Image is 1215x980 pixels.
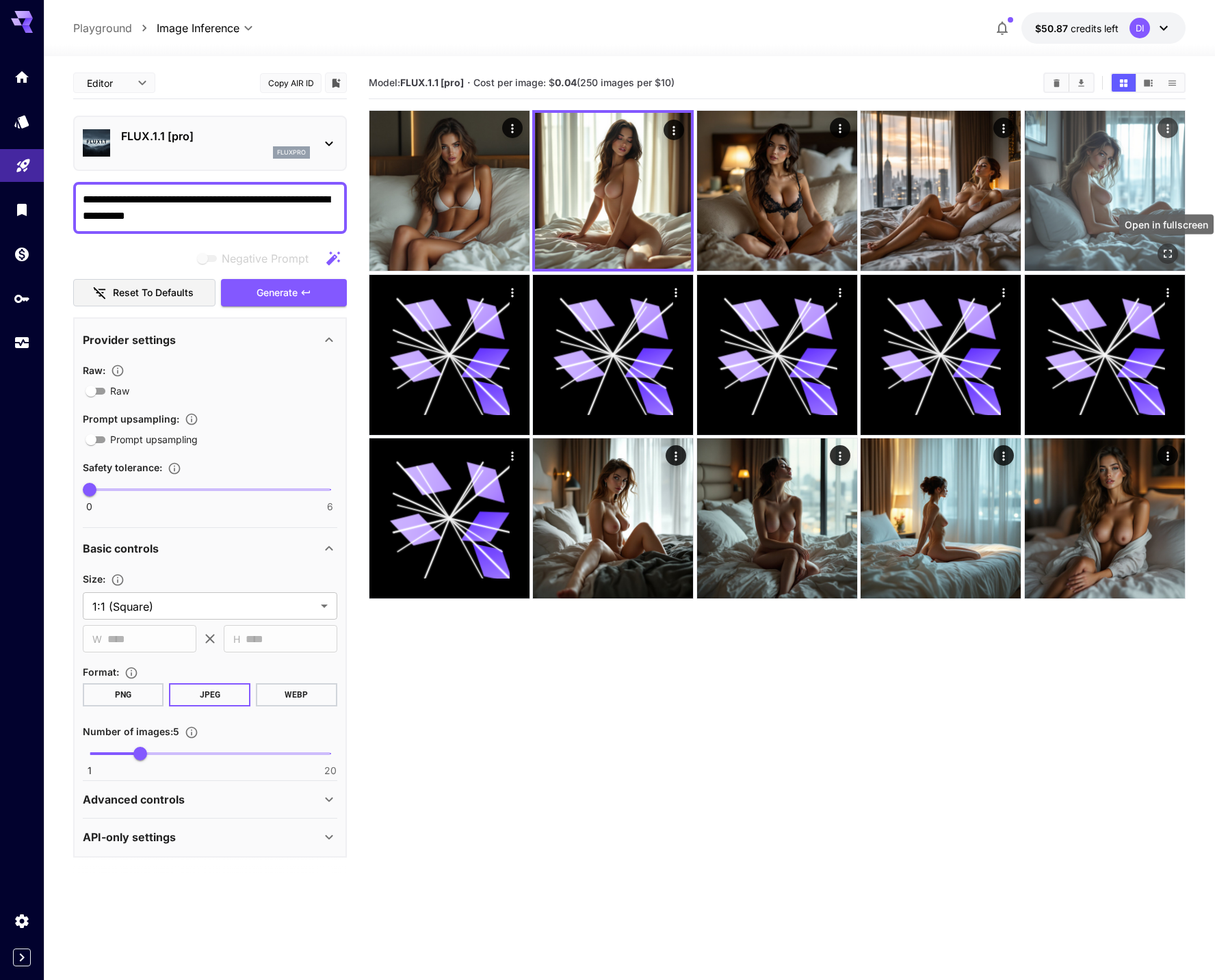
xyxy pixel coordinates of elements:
[1112,74,1136,92] button: Show images in grid view
[1025,111,1185,271] img: Z
[83,791,185,808] p: Advanced controls
[1021,12,1186,44] button: $50.86826DI
[83,783,337,816] div: Advanced controls
[502,118,523,138] div: Actions
[555,77,577,88] b: 0.04
[83,332,176,348] p: Provider settings
[994,282,1015,302] div: Actions
[994,118,1015,138] div: Actions
[179,412,204,426] button: Enables automatic enhancement and expansion of the input prompt to improve generation quality and...
[14,246,30,263] div: Wallet
[157,20,239,36] span: Image Inference
[1069,74,1093,92] button: Download All
[1035,21,1119,36] div: $50.86826
[15,153,31,170] div: Playground
[221,279,347,307] button: Generate
[830,282,850,302] div: Actions
[1158,118,1178,138] div: Actions
[697,111,857,271] img: 2Q==
[369,77,464,88] span: Model:
[105,573,130,587] button: Adjust the dimensions of the generated image by specifying its width and height in pixels, or sel...
[83,122,337,164] div: FLUX.1.1 [pro]fluxpro
[105,364,130,378] button: Controls the level of post-processing applied to generated images.
[861,438,1021,598] img: 9k=
[467,75,471,91] p: ·
[222,250,309,267] span: Negative Prompt
[1035,23,1071,34] span: $50.87
[83,462,162,473] span: Safety tolerance :
[88,764,92,778] span: 1
[194,250,319,267] span: Negative prompts are not compatible with the selected model.
[1158,282,1178,302] div: Actions
[233,631,240,647] span: H
[83,365,105,376] span: Raw :
[73,20,157,36] nav: breadcrumb
[664,120,685,140] div: Actions
[92,631,102,647] span: W
[14,290,30,307] div: API Keys
[169,683,250,706] button: JPEG
[73,279,215,307] button: Reset to defaults
[83,829,176,845] p: API-only settings
[110,384,129,398] span: Raw
[830,118,850,138] div: Actions
[994,445,1015,466] div: Actions
[1119,215,1214,235] div: Open in fullscreen
[83,683,164,706] button: PNG
[83,540,159,557] p: Basic controls
[179,726,204,739] button: Specify how many images to generate in a single request. Each image generation will be charged se...
[119,666,144,680] button: Choose the file format for the output image.
[73,20,132,36] a: Playground
[14,201,30,218] div: Library
[83,666,119,678] span: Format :
[257,284,298,302] span: Generate
[83,413,179,425] span: Prompt upsampling :
[330,75,342,91] button: Add to library
[666,282,687,302] div: Actions
[83,532,337,565] div: Basic controls
[87,76,129,90] span: Editor
[162,462,187,475] button: Controls the tolerance level for input and output content moderation. Lower values apply stricter...
[14,113,30,130] div: Models
[14,334,30,352] div: Usage
[533,438,693,598] img: 2Q==
[83,323,337,356] div: Provider settings
[830,445,850,466] div: Actions
[324,764,337,778] span: 20
[502,445,523,466] div: Actions
[473,77,675,88] span: Cost per image: $ (250 images per $10)
[1045,74,1069,92] button: Clear Images
[83,573,105,585] span: Size :
[697,438,857,598] img: Z
[1025,438,1185,598] img: 9k=
[13,949,31,966] button: Expand sidebar
[1110,72,1186,93] div: Show images in grid viewShow images in video viewShow images in list view
[400,77,464,88] b: FLUX.1.1 [pro]
[1136,74,1160,92] button: Show images in video view
[666,445,687,466] div: Actions
[502,282,523,302] div: Actions
[83,726,179,737] span: Number of images : 5
[861,111,1021,271] img: 2Q==
[14,68,30,85] div: Home
[83,821,337,853] div: API-only settings
[277,148,306,157] p: fluxpro
[110,432,198,447] span: Prompt upsampling
[1158,243,1178,264] div: Open in fullscreen
[256,683,337,706] button: WEBP
[14,912,30,929] div: Settings
[86,500,92,514] span: 0
[369,111,530,271] img: 2Q==
[327,500,333,514] span: 6
[1043,72,1095,93] div: Clear ImagesDownload All
[1158,445,1178,466] div: Actions
[1160,74,1184,92] button: Show images in list view
[92,598,315,615] span: 1:1 (Square)
[1129,18,1150,38] div: DI
[535,113,691,269] img: 2Q==
[1071,23,1119,34] span: credits left
[121,128,310,144] p: FLUX.1.1 [pro]
[260,73,322,93] button: Copy AIR ID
